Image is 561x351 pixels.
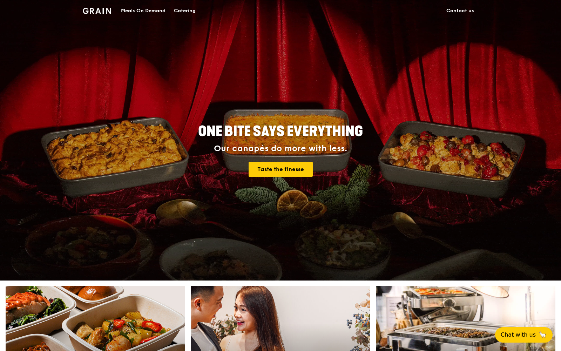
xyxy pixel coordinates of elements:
[121,0,165,21] div: Meals On Demand
[495,327,553,343] button: Chat with us🦙
[83,8,111,14] img: Grain
[174,0,196,21] div: Catering
[170,0,200,21] a: Catering
[442,0,478,21] a: Contact us
[501,331,536,339] span: Chat with us
[198,123,363,140] span: ONE BITE SAYS EVERYTHING
[539,331,547,339] span: 🦙
[249,162,313,177] a: Taste the finesse
[154,144,407,154] div: Our canapés do more with less.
